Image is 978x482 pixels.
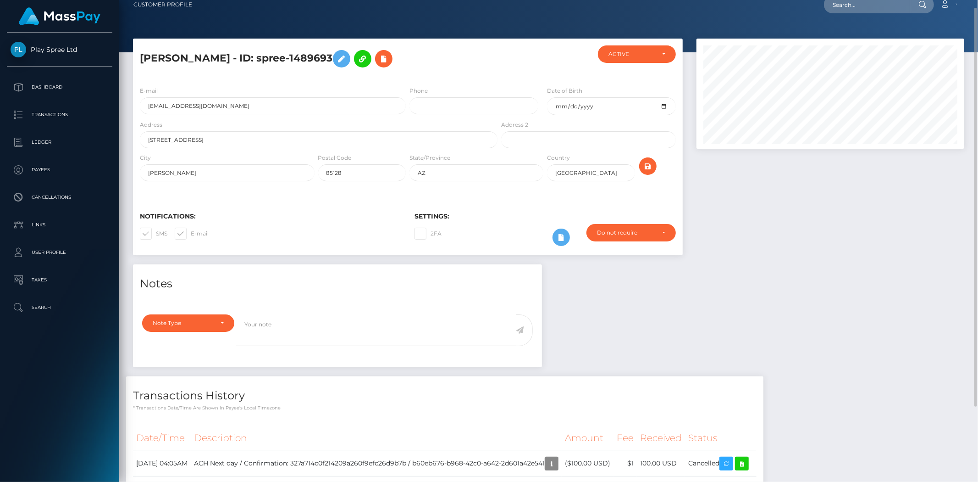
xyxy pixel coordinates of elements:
[11,42,26,57] img: Play Spree Ltd
[608,50,655,58] div: ACTIVE
[191,451,562,476] td: ACH Next day / Confirmation: 327a714c0f214209a260f9efc26d9b7b / b60eb676-b968-42c0-a642-2d601a42e541
[7,103,112,126] a: Transactions
[175,228,209,240] label: E-mail
[409,87,428,95] label: Phone
[140,45,492,72] h5: [PERSON_NAME] - ID: spree-1489693
[11,301,109,314] p: Search
[11,135,109,149] p: Ledger
[7,158,112,181] a: Payees
[597,229,655,236] div: Do not require
[547,87,582,95] label: Date of Birth
[637,451,685,476] td: 100.00 USD
[11,218,109,232] p: Links
[409,154,450,162] label: State/Province
[414,228,442,240] label: 2FA
[133,404,757,411] p: * Transactions date/time are shown in payee's local timezone
[11,108,109,122] p: Transactions
[685,451,757,476] td: Cancelled
[142,314,234,332] button: Note Type
[11,191,109,204] p: Cancellations
[153,319,213,327] div: Note Type
[191,426,562,451] th: Description
[133,426,191,451] th: Date/Time
[133,388,757,404] h4: Transactions History
[11,80,109,94] p: Dashboard
[133,451,191,476] td: [DATE] 04:05AM
[414,213,675,220] h6: Settings:
[7,186,112,209] a: Cancellations
[140,228,167,240] label: SMS
[547,154,570,162] label: Country
[11,163,109,177] p: Payees
[140,213,401,220] h6: Notifications:
[7,241,112,264] a: User Profile
[7,269,112,291] a: Taxes
[501,121,528,129] label: Address 2
[7,45,112,54] span: Play Spree Ltd
[613,426,637,451] th: Fee
[140,87,158,95] label: E-mail
[562,451,613,476] td: ($100.00 USD)
[7,213,112,236] a: Links
[140,276,535,292] h4: Notes
[613,451,637,476] td: $1
[318,154,352,162] label: Postal Code
[685,426,757,451] th: Status
[586,224,676,241] button: Do not require
[140,121,162,129] label: Address
[7,131,112,154] a: Ledger
[637,426,685,451] th: Received
[140,154,151,162] label: City
[598,45,676,63] button: ACTIVE
[562,426,613,451] th: Amount
[11,246,109,259] p: User Profile
[11,273,109,287] p: Taxes
[7,76,112,99] a: Dashboard
[19,7,100,25] img: MassPay Logo
[7,296,112,319] a: Search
